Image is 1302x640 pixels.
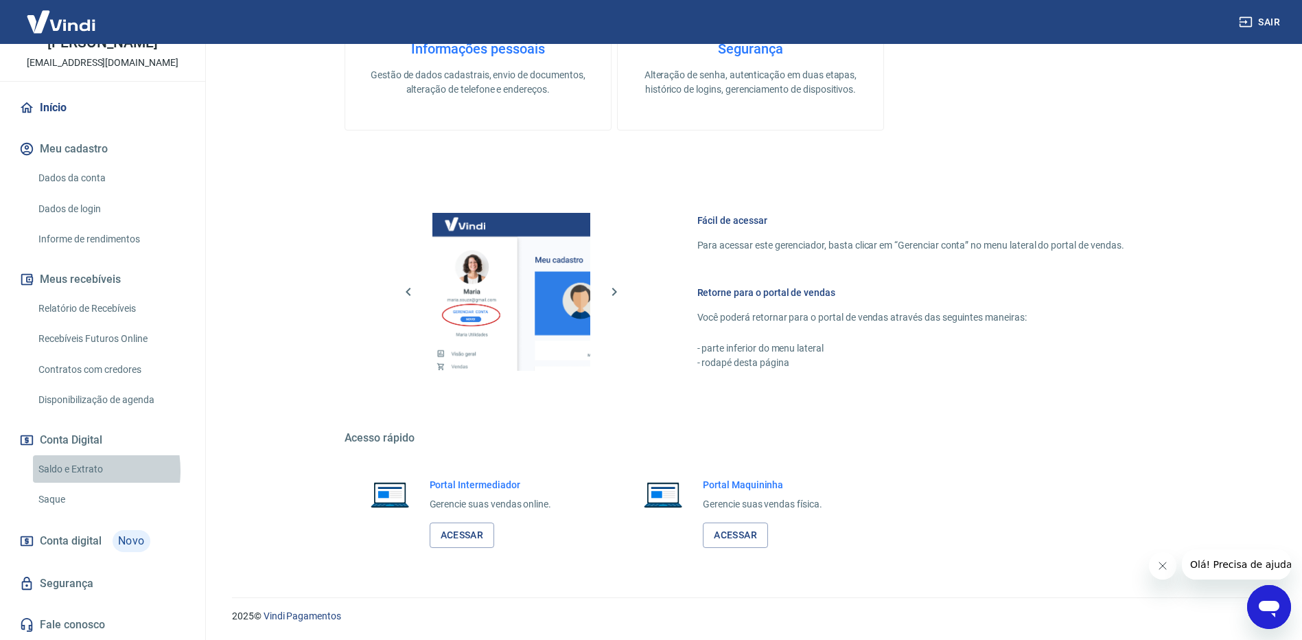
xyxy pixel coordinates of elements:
[697,356,1124,370] p: - rodapé desta página
[1247,585,1291,629] iframe: Botão para abrir a janela de mensagens
[33,195,189,223] a: Dados de login
[697,238,1124,253] p: Para acessar este gerenciador, basta clicar em “Gerenciar conta” no menu lateral do portal de ven...
[16,525,189,558] a: Conta digitalNovo
[11,21,194,50] p: jusilene aparecida [PERSON_NAME]
[697,341,1124,356] p: - parte inferior do menu lateral
[703,497,822,512] p: Gerencie suas vendas física.
[33,295,189,323] a: Relatório de Recebíveis
[640,68,861,97] p: Alteração de senha, autenticação em duas etapas, histórico de logins, gerenciamento de dispositivos.
[113,530,150,552] span: Novo
[16,134,189,164] button: Meu cadastro
[16,569,189,599] a: Segurança
[264,610,341,621] a: Vindi Pagamentos
[640,41,861,57] h4: Segurança
[367,41,589,57] h4: Informações pessoais
[16,93,189,123] a: Início
[367,68,589,97] p: Gestão de dados cadastrais, envio de documentos, alteração de telefone e endereços.
[33,164,189,192] a: Dados da conta
[16,610,189,640] a: Fale conosco
[697,286,1124,299] h6: Retorne para o portal de vendas
[430,523,495,548] a: Acessar
[8,10,115,21] span: Olá! Precisa de ajuda?
[697,214,1124,227] h6: Fácil de acessar
[16,264,189,295] button: Meus recebíveis
[33,455,189,483] a: Saldo e Extrato
[16,1,106,43] img: Vindi
[430,478,552,492] h6: Portal Intermediador
[703,523,768,548] a: Acessar
[634,478,692,511] img: Imagem de um notebook aberto
[33,356,189,384] a: Contratos com credores
[33,225,189,253] a: Informe de rendimentos
[703,478,822,492] h6: Portal Maquininha
[33,325,189,353] a: Recebíveis Futuros Online
[33,485,189,514] a: Saque
[232,609,1269,624] p: 2025 ©
[1236,10,1286,35] button: Sair
[430,497,552,512] p: Gerencie suas vendas online.
[345,431,1157,445] h5: Acesso rápido
[16,425,189,455] button: Conta Digital
[361,478,419,511] img: Imagem de um notebook aberto
[1182,549,1291,580] iframe: Mensagem da empresa
[27,56,178,70] p: [EMAIL_ADDRESS][DOMAIN_NAME]
[697,310,1124,325] p: Você poderá retornar para o portal de vendas através das seguintes maneiras:
[33,386,189,414] a: Disponibilização de agenda
[40,532,102,551] span: Conta digital
[1149,552,1176,580] iframe: Fechar mensagem
[432,213,590,371] img: Imagem da dashboard mostrando o botão de gerenciar conta na sidebar no lado esquerdo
